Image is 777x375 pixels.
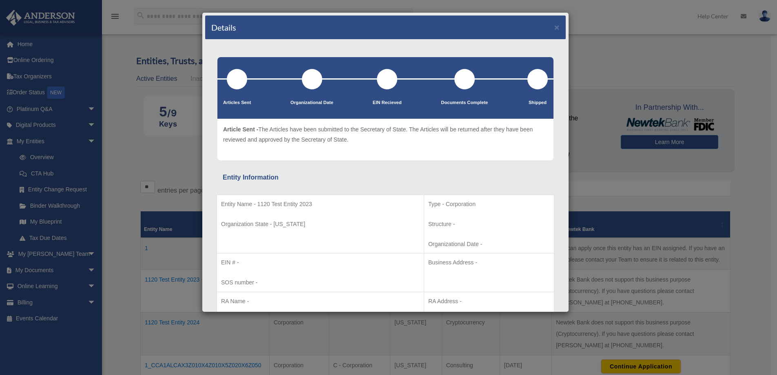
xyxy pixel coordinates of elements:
p: EIN Recieved [373,99,402,107]
p: Structure - [428,219,550,229]
h4: Details [211,22,236,33]
button: × [554,23,560,31]
span: Article Sent - [223,126,258,133]
p: Shipped [527,99,548,107]
p: Organizational Date - [428,239,550,249]
p: Business Address - [428,257,550,268]
p: Documents Complete [441,99,488,107]
p: RA Address - [428,296,550,306]
p: Articles Sent [223,99,251,107]
p: Type - Corporation [428,199,550,209]
p: Organization State - [US_STATE] [221,219,420,229]
p: SOS number - [221,277,420,288]
p: Organizational Date [290,99,333,107]
div: Entity Information [223,172,548,183]
p: EIN # - [221,257,420,268]
p: RA Name - [221,296,420,306]
p: Entity Name - 1120 Test Entity 2023 [221,199,420,209]
p: The Articles have been submitted to the Secretary of State. The Articles will be returned after t... [223,124,548,144]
